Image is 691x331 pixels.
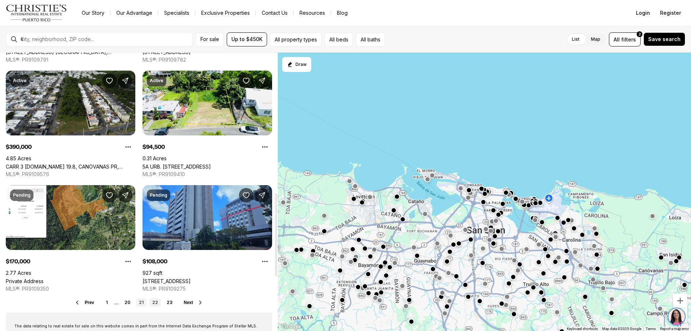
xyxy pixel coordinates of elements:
button: Contact Us [256,8,293,18]
span: For sale [200,36,219,42]
button: Prev [74,300,94,305]
button: Zoom in [673,294,687,308]
a: 214 Los Flamboyanes HYDE PARK, SAN JUAN PR, 00927 [143,49,191,55]
span: Register [660,10,681,16]
li: ... [114,300,119,305]
p: Active [13,78,27,84]
button: Save Property: CARR 3 KM.HM 19.8 [102,73,117,88]
a: CARR 3 KM.HM 19.8, CANOVANAS PR, 00729 [6,164,135,170]
button: Property options [121,254,135,269]
p: Active [150,78,163,84]
span: Save search [648,36,681,42]
a: Report a map error [660,327,689,331]
a: Our Advantage [110,8,158,18]
button: Share Property [118,188,132,202]
a: 1 [103,298,112,307]
span: filters [621,36,636,43]
a: Our Story [76,8,110,18]
a: 23 [164,298,175,307]
button: Save Property: 57 SANTA CRUZ #1 [239,188,253,202]
a: 22 [149,298,161,307]
button: All beds [325,32,353,46]
img: logo [6,4,67,22]
p: Pending [13,192,31,198]
button: Up to $450K [227,32,267,46]
button: Register [656,6,685,20]
span: Login [636,10,650,16]
a: 239 AV. LAS MARIAS, SAN JUAN PR, 00918 [6,49,135,55]
span: Up to $450K [231,36,262,42]
a: Resources [294,8,331,18]
button: Allfilters2 [609,32,641,46]
button: Next [184,300,203,305]
button: Share Property [118,73,132,88]
button: Save Property: [102,188,117,202]
span: Prev [85,300,94,305]
button: Save search [643,32,685,46]
label: Map [585,33,606,46]
a: Specialists [158,8,195,18]
a: Private Address [6,278,44,284]
p: Pending [150,192,167,198]
a: 5A URB. SIERRA TAINA #2A, BAYAMON PR, 00956 [143,164,211,170]
button: Share Property [255,73,269,88]
a: 20 [122,298,133,307]
span: Map data ©2025 Google [602,327,641,331]
a: Terms [646,327,656,331]
button: Save Property: 5A URB. SIERRA TAINA #2A [239,73,253,88]
span: All [614,36,620,43]
img: be3d4b55-7850-4bcb-9297-a2f9cd376e78.png [4,4,21,21]
button: Start drawing [282,57,311,72]
a: 57 SANTA CRUZ #1, BAYAMON PR, 00961 [143,278,191,284]
a: Blog [331,8,353,18]
button: Property options [121,140,135,154]
a: 21 [136,298,146,307]
button: Property options [258,140,272,154]
button: Share Property [255,188,269,202]
button: Login [632,6,654,20]
span: Next [184,300,193,305]
a: Exclusive Properties [195,8,256,18]
span: 2 [638,31,641,37]
button: For sale [196,32,224,46]
nav: Pagination [103,298,175,307]
label: List [566,33,585,46]
button: Property options [258,254,272,269]
button: All property types [270,32,322,46]
button: All baths [356,32,385,46]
